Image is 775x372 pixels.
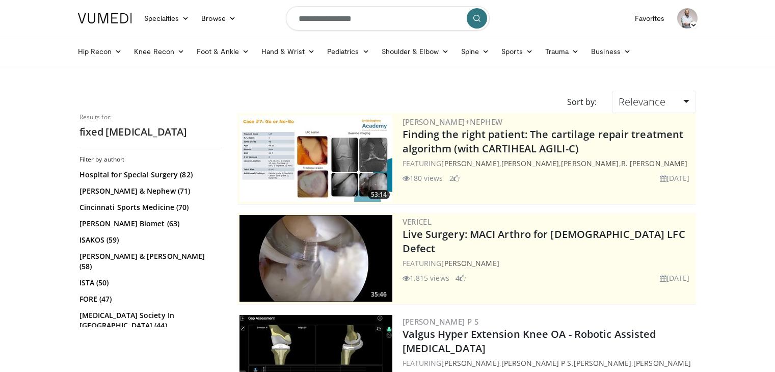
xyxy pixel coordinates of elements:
[403,327,656,355] a: Valgus Hyper Extension Knee OA - Robotic Assisted [MEDICAL_DATA]
[321,41,376,62] a: Pediatrics
[78,13,132,23] img: VuMedi Logo
[441,358,499,368] a: [PERSON_NAME]
[660,273,690,283] li: [DATE]
[455,41,495,62] a: Spine
[79,294,220,304] a: FORE (47)
[79,113,222,121] p: Results for:
[403,358,694,368] div: FEATURING , , ,
[79,155,222,164] h3: Filter by author:
[612,91,696,113] a: Relevance
[441,258,499,268] a: [PERSON_NAME]
[561,158,619,168] a: [PERSON_NAME]
[72,41,128,62] a: Hip Recon
[403,227,685,255] a: Live Surgery: MACI Arthro for [DEMOGRAPHIC_DATA] LFC Defect
[191,41,255,62] a: Foot & Ankle
[138,8,196,29] a: Specialties
[255,41,321,62] a: Hand & Wrist
[195,8,242,29] a: Browse
[574,358,631,368] a: [PERSON_NAME]
[403,258,694,269] div: FEATURING
[368,290,390,299] span: 35:46
[495,41,539,62] a: Sports
[660,173,690,183] li: [DATE]
[79,235,220,245] a: ISAKOS (59)
[403,117,503,127] a: [PERSON_NAME]+Nephew
[403,217,432,227] a: Vericel
[79,125,222,139] h2: fixed [MEDICAL_DATA]
[286,6,490,31] input: Search topics, interventions
[403,158,694,169] div: FEATURING , , ,
[403,316,479,327] a: [PERSON_NAME] P S
[633,358,691,368] a: [PERSON_NAME]
[79,186,220,196] a: [PERSON_NAME] & Nephew (71)
[128,41,191,62] a: Knee Recon
[368,190,390,199] span: 53:14
[456,273,466,283] li: 4
[403,127,684,155] a: Finding the right patient: The cartilage repair treatment algorithm (with CARTIHEAL AGILI-C)
[501,358,572,368] a: [PERSON_NAME] P S
[629,8,671,29] a: Favorites
[501,158,559,168] a: [PERSON_NAME]
[79,310,220,331] a: [MEDICAL_DATA] Society In [GEOGRAPHIC_DATA] (44)
[621,158,688,168] a: R. [PERSON_NAME]
[677,8,698,29] img: Avatar
[239,115,392,202] a: 53:14
[403,273,449,283] li: 1,815 views
[539,41,585,62] a: Trauma
[79,170,220,180] a: Hospital for Special Surgery (82)
[441,158,499,168] a: [PERSON_NAME]
[376,41,455,62] a: Shoulder & Elbow
[449,173,460,183] li: 2
[403,173,443,183] li: 180 views
[79,251,220,272] a: [PERSON_NAME] & [PERSON_NAME] (58)
[619,95,665,109] span: Relevance
[585,41,637,62] a: Business
[239,215,392,302] a: 35:46
[79,278,220,288] a: ISTA (50)
[559,91,604,113] div: Sort by:
[79,202,220,212] a: Cincinnati Sports Medicine (70)
[239,115,392,202] img: 2894c166-06ea-43da-b75e-3312627dae3b.300x170_q85_crop-smart_upscale.jpg
[79,219,220,229] a: [PERSON_NAME] Biomet (63)
[239,215,392,302] img: eb023345-1e2d-4374-a840-ddbc99f8c97c.300x170_q85_crop-smart_upscale.jpg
